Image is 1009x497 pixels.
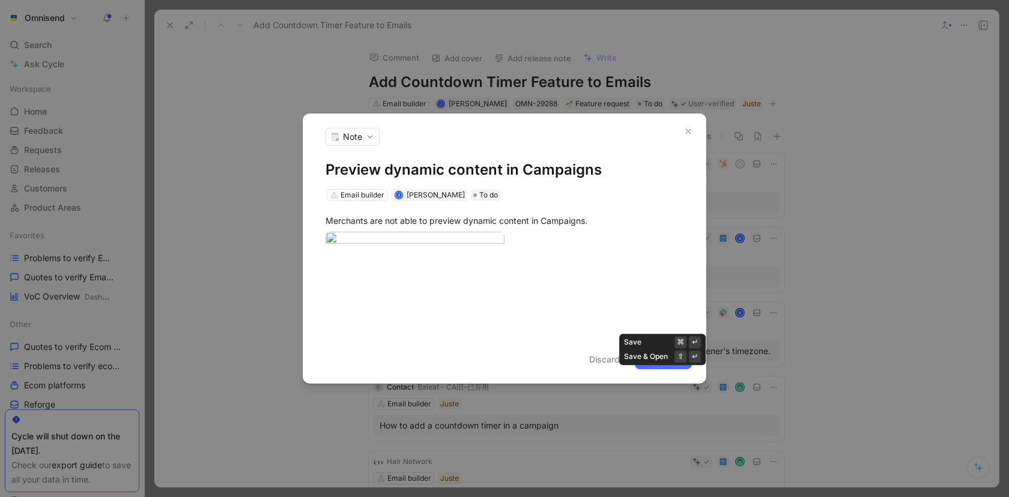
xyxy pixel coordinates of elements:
[584,350,625,369] button: Discard
[635,350,692,369] button: Create note
[343,131,362,143] span: Note
[331,133,339,141] img: 🗒️
[407,190,465,199] span: [PERSON_NAME]
[326,160,683,179] h1: Preview dynamic content in Campaigns
[471,189,500,201] div: To do
[395,191,402,198] div: J
[479,189,498,201] span: To do
[326,232,504,248] img: image.png
[326,214,683,227] div: Merchants are not able to preview dynamic content in Campaigns.
[341,189,384,201] div: Email builder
